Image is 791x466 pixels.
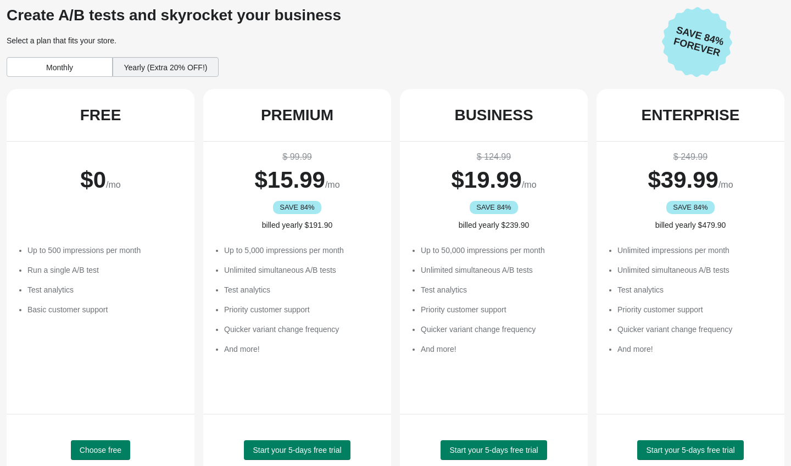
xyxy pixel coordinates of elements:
li: Up to 5,000 impressions per month [224,245,380,256]
div: $ 249.99 [608,150,773,164]
span: Start your 5-days free trial [449,446,538,454]
div: Monthly [7,57,113,77]
span: /mo [718,180,733,189]
div: Yearly (Extra 20% OFF!) [113,57,219,77]
div: Select a plan that fits your store. [7,35,653,46]
li: Test analytics [224,284,380,295]
li: Test analytics [421,284,577,295]
li: Quicker variant change frequency [421,324,577,335]
span: /mo [106,180,121,189]
button: Start your 5-days free trial [637,440,743,460]
li: Unlimited simultaneous A/B tests [617,265,773,276]
li: Quicker variant change frequency [617,324,773,335]
li: Priority customer support [421,304,577,315]
div: FREE [80,106,121,124]
li: And more! [617,344,773,355]
span: $ 0 [80,167,106,193]
li: Test analytics [27,284,183,295]
span: $ 39.99 [648,167,718,193]
li: And more! [224,344,380,355]
li: Unlimited simultaneous A/B tests [421,265,577,276]
div: Create A/B tests and skyrocket your business [7,7,653,24]
span: /mo [325,180,340,189]
div: $ 124.99 [411,150,577,164]
iframe: chat widget [11,422,46,455]
div: SAVE 84% [666,201,715,214]
span: Start your 5-days free trial [646,446,734,454]
li: And more! [421,344,577,355]
div: PREMIUM [261,106,333,124]
div: billed yearly $239.90 [411,220,577,231]
li: Unlimited simultaneous A/B tests [224,265,380,276]
span: Choose free [80,446,121,454]
div: $ 99.99 [214,150,380,164]
div: billed yearly $479.90 [608,220,773,231]
button: Start your 5-days free trial [244,440,350,460]
li: Priority customer support [617,304,773,315]
button: Choose free [71,440,130,460]
li: Test analytics [617,284,773,295]
div: SAVE 84% [273,201,322,214]
span: Start your 5-days free trial [253,446,341,454]
li: Up to 500 impressions per month [27,245,183,256]
li: Quicker variant change frequency [224,324,380,335]
div: SAVE 84% [470,201,519,214]
li: Priority customer support [224,304,380,315]
span: $ 19.99 [451,167,521,193]
div: billed yearly $191.90 [214,220,380,231]
span: Save 84% Forever [665,23,732,61]
span: /mo [522,180,537,189]
div: BUSINESS [454,106,533,124]
li: Run a single A/B test [27,265,183,276]
span: $ 15.99 [254,167,325,193]
button: Start your 5-days free trial [441,440,547,460]
div: ENTERPRISE [642,106,740,124]
li: Basic customer support [27,304,183,315]
img: Save 84% Forever [662,7,732,77]
li: Up to 50,000 impressions per month [421,245,577,256]
li: Unlimited impressions per month [617,245,773,256]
